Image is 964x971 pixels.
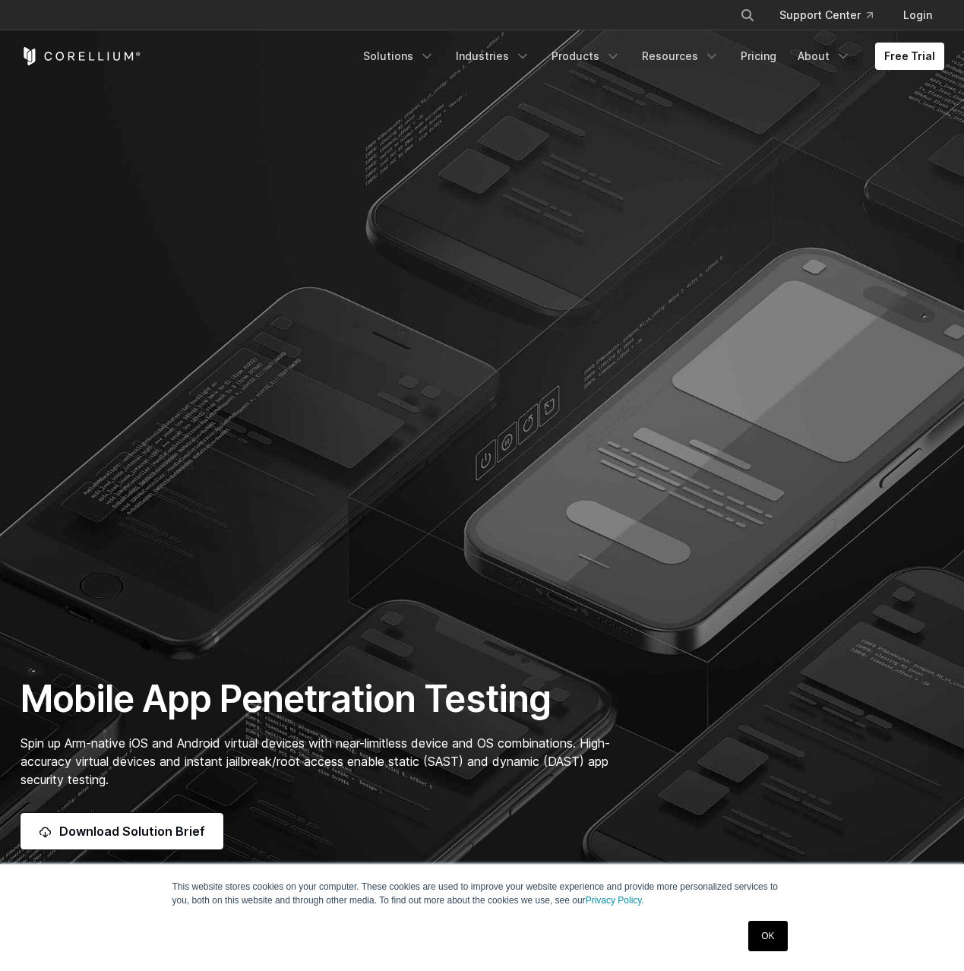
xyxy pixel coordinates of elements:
a: Download Solution Brief [21,813,223,849]
p: This website stores cookies on your computer. These cookies are used to improve your website expe... [172,880,792,907]
a: Products [542,43,630,70]
h1: Mobile App Penetration Testing [21,676,626,722]
a: Free Trial [875,43,944,70]
a: Pricing [732,43,785,70]
span: Spin up Arm-native iOS and Android virtual devices with near-limitless device and OS combinations... [21,735,610,787]
a: Solutions [354,43,444,70]
span: Download Solution Brief [59,822,205,840]
a: Privacy Policy. [586,895,644,906]
div: Navigation Menu [354,43,944,70]
button: Search [734,2,761,29]
div: Navigation Menu [722,2,944,29]
a: Login [891,2,944,29]
a: Support Center [767,2,885,29]
a: OK [748,921,787,951]
a: About [789,43,860,70]
a: Industries [447,43,539,70]
a: Resources [633,43,729,70]
a: Corellium Home [21,47,141,65]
